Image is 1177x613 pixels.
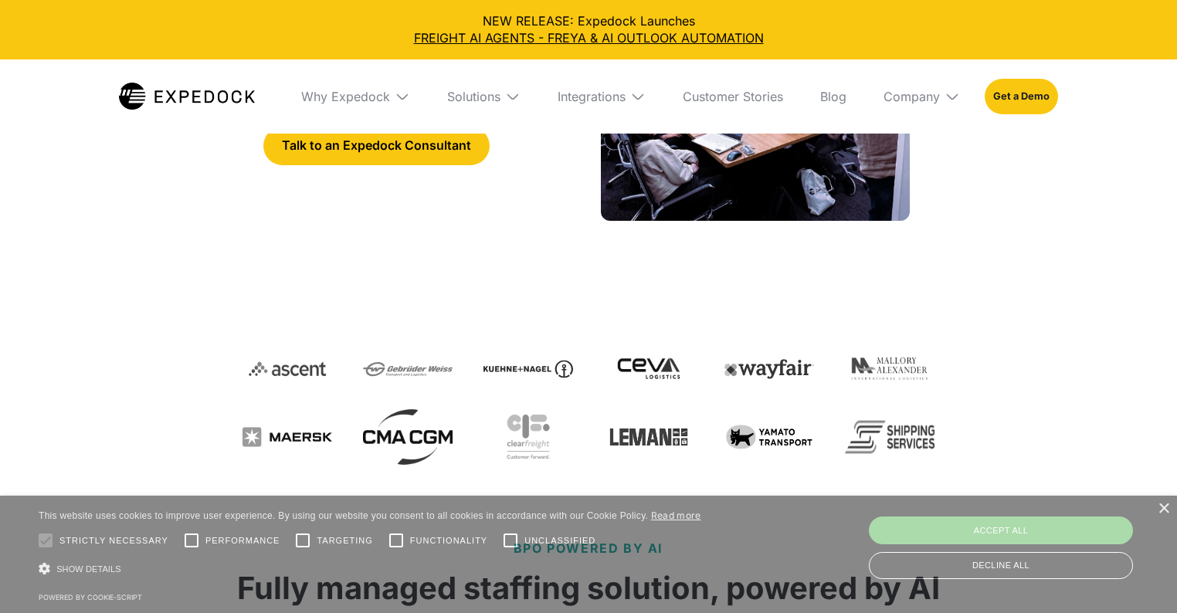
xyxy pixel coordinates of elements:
[447,89,500,104] div: Solutions
[12,29,1165,46] a: FREIGHT AI AGENTS - FREYA & AI OUTLOOK AUTOMATION
[317,534,372,547] span: Targeting
[39,558,701,580] div: Show details
[263,127,490,165] a: Talk to an Expedock Consultant
[871,59,972,134] div: Company
[869,552,1133,579] div: Decline all
[289,59,422,134] div: Why Expedock
[410,534,487,547] span: Functionality
[1158,503,1169,515] div: Close
[12,12,1165,47] div: NEW RELEASE: Expedock Launches
[670,59,795,134] a: Customer Stories
[558,89,626,104] div: Integrations
[435,59,533,134] div: Solutions
[869,516,1133,544] div: Accept all
[651,510,701,521] a: Read more
[56,564,121,574] span: Show details
[59,534,168,547] span: Strictly necessary
[545,59,658,134] div: Integrations
[884,89,940,104] div: Company
[985,79,1058,114] a: Get a Demo
[301,89,390,104] div: Why Expedock
[39,510,648,521] span: This website uses cookies to improve user experience. By using our website you consent to all coo...
[808,59,859,134] a: Blog
[524,534,595,547] span: Unclassified
[205,534,280,547] span: Performance
[39,593,142,601] a: Powered by cookie-script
